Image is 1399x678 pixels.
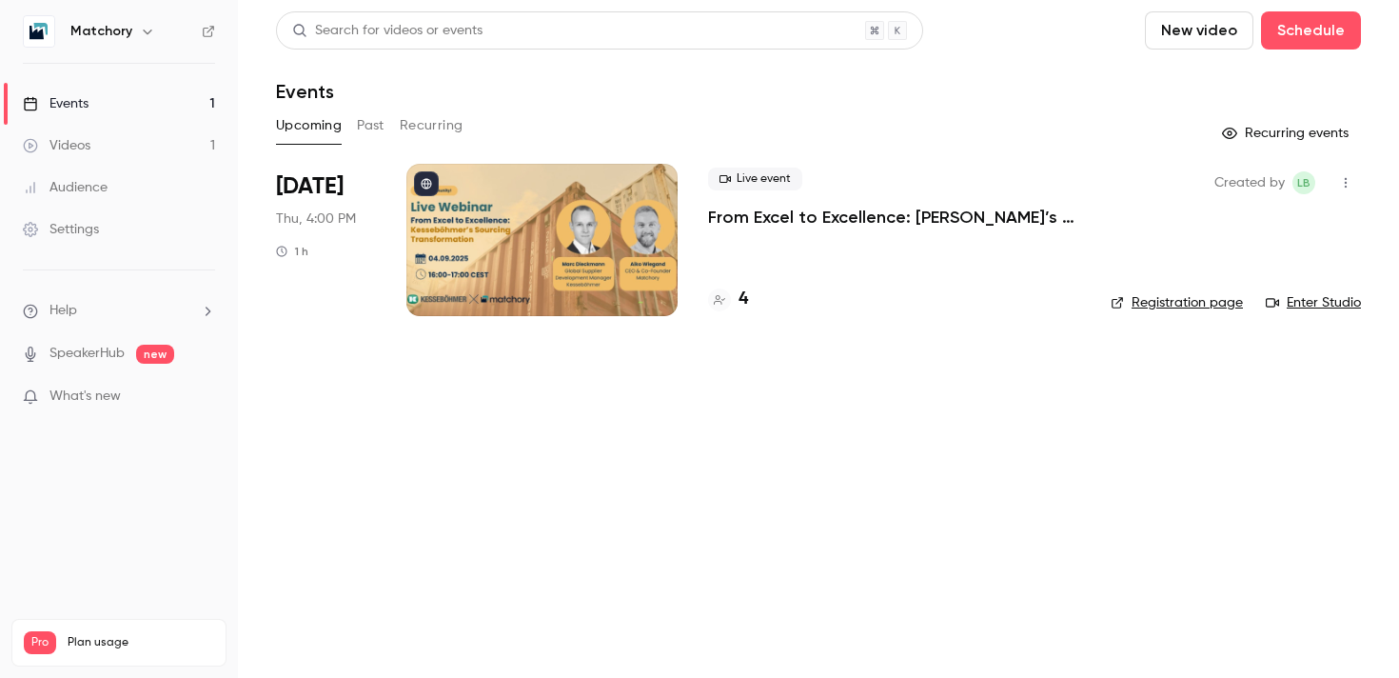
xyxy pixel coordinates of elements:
span: [DATE] [276,171,344,202]
h4: 4 [739,287,748,312]
div: Sep 4 Thu, 4:00 PM (Europe/Berlin) [276,164,376,316]
div: Videos [23,136,90,155]
span: Live event [708,168,802,190]
span: What's new [49,387,121,407]
button: New video [1145,11,1253,50]
div: 1 h [276,244,308,259]
a: From Excel to Excellence: [PERSON_NAME]’s Sourcing Transformation [708,206,1080,229]
div: Events [23,94,89,113]
span: Help [49,301,77,321]
a: SpeakerHub [49,344,125,364]
span: Pro [24,631,56,654]
button: Recurring events [1213,118,1361,149]
h6: Matchory [70,22,132,41]
div: Audience [23,178,108,197]
img: Matchory [24,16,54,47]
a: Enter Studio [1266,293,1361,312]
div: Settings [23,220,99,239]
button: Schedule [1261,11,1361,50]
span: Laura Banciu [1292,171,1315,194]
li: help-dropdown-opener [23,301,215,321]
a: 4 [708,287,748,312]
span: LB [1297,171,1310,194]
div: Search for videos or events [292,21,483,41]
button: Past [357,110,384,141]
button: Recurring [400,110,463,141]
span: Thu, 4:00 PM [276,209,356,229]
h1: Events [276,80,334,103]
span: Plan usage [68,635,214,650]
span: new [136,345,174,364]
button: Upcoming [276,110,342,141]
a: Registration page [1111,293,1243,312]
span: Created by [1214,171,1285,194]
